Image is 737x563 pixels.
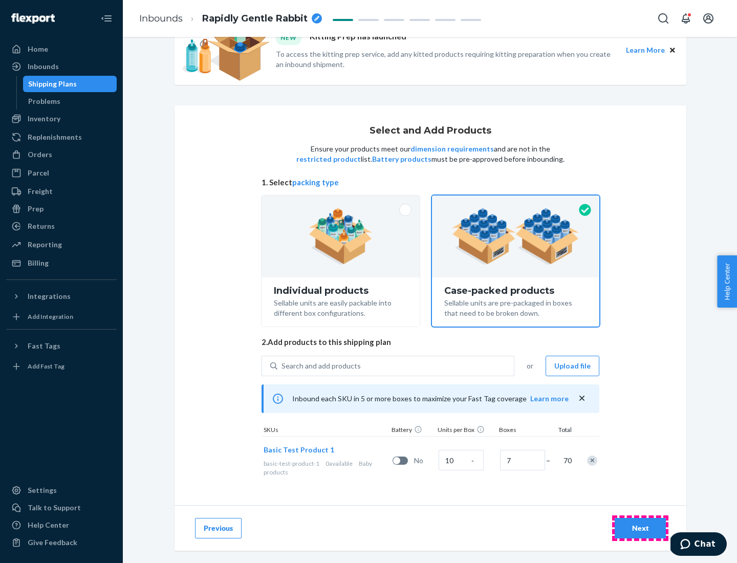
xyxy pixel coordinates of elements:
span: = [546,456,556,466]
span: basic-test-product-1 [264,460,319,467]
div: Units per Box [436,425,497,436]
a: Settings [6,482,117,499]
button: Battery products [372,154,431,164]
button: Next [615,518,666,538]
a: Add Fast Tag [6,358,117,375]
div: Freight [28,186,53,197]
a: Returns [6,218,117,234]
div: Prep [28,204,44,214]
button: Fast Tags [6,338,117,354]
h1: Select and Add Products [370,126,491,136]
a: Prep [6,201,117,217]
button: Close [667,45,678,56]
button: Help Center [717,255,737,308]
span: 0 available [326,460,353,467]
div: Sellable units are pre-packaged in boxes that need to be broken down. [444,296,587,318]
div: Boxes [497,425,548,436]
a: Problems [23,93,117,110]
div: Search and add products [281,361,361,371]
div: Give Feedback [28,537,77,548]
p: Kitting Prep has launched [310,31,406,45]
div: Inventory [28,114,60,124]
button: Learn More [626,45,665,56]
button: packing type [292,177,339,188]
a: Help Center [6,517,117,533]
div: SKUs [262,425,389,436]
a: Parcel [6,165,117,181]
span: or [527,361,533,371]
button: Close Navigation [96,8,117,29]
div: Remove Item [587,456,597,466]
div: Settings [28,485,57,495]
div: Inbounds [28,61,59,72]
div: Fast Tags [28,341,60,351]
div: Billing [28,258,49,268]
button: Learn more [530,394,569,404]
button: Previous [195,518,242,538]
div: Returns [28,221,55,231]
a: Add Integration [6,309,117,325]
div: Next [623,523,657,533]
a: Inbounds [139,13,183,24]
span: No [414,456,435,466]
div: Parcel [28,168,49,178]
ol: breadcrumbs [131,4,330,34]
div: Shipping Plans [28,79,77,89]
button: Basic Test Product 1 [264,445,334,455]
p: Ensure your products meet our and are not in the list. must be pre-approved before inbounding. [295,144,566,164]
iframe: Opens a widget where you can chat to one of our agents [670,532,727,558]
input: Number of boxes [500,450,545,470]
div: Replenishments [28,132,82,142]
a: Billing [6,255,117,271]
span: 70 [561,456,572,466]
div: Add Integration [28,312,73,321]
div: Add Fast Tag [28,362,64,371]
img: individual-pack.facf35554cb0f1810c75b2bd6df2d64e.png [309,208,373,265]
div: Orders [28,149,52,160]
div: Battery [389,425,436,436]
img: Flexport logo [11,13,55,24]
div: NEW [276,31,301,45]
button: Upload file [546,356,599,376]
button: Open Search Box [653,8,674,29]
div: Home [28,44,48,54]
div: Individual products [274,286,407,296]
a: Freight [6,183,117,200]
div: Talk to Support [28,503,81,513]
button: Open notifications [676,8,696,29]
button: restricted product [296,154,361,164]
a: Reporting [6,236,117,253]
p: To access the kitting prep service, add any kitted products requiring kitting preparation when yo... [276,49,617,70]
a: Replenishments [6,129,117,145]
input: Case Quantity [439,450,484,470]
a: Inventory [6,111,117,127]
a: Orders [6,146,117,163]
div: Inbound each SKU in 5 or more boxes to maximize your Fast Tag coverage [262,384,599,413]
span: Basic Test Product 1 [264,445,334,454]
span: Rapidly Gentle Rabbit [202,12,308,26]
div: Problems [28,96,60,106]
button: Integrations [6,288,117,305]
button: close [577,393,587,404]
button: dimension requirements [410,144,494,154]
div: Integrations [28,291,71,301]
div: Baby products [264,459,388,477]
div: Sellable units are easily packable into different box configurations. [274,296,407,318]
div: Reporting [28,240,62,250]
div: Total [548,425,574,436]
button: Give Feedback [6,534,117,551]
a: Shipping Plans [23,76,117,92]
button: Talk to Support [6,500,117,516]
div: Case-packed products [444,286,587,296]
span: 2. Add products to this shipping plan [262,337,599,348]
img: case-pack.59cecea509d18c883b923b81aeac6d0b.png [452,208,579,265]
a: Inbounds [6,58,117,75]
a: Home [6,41,117,57]
span: 1. Select [262,177,599,188]
button: Open account menu [698,8,719,29]
div: Help Center [28,520,69,530]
